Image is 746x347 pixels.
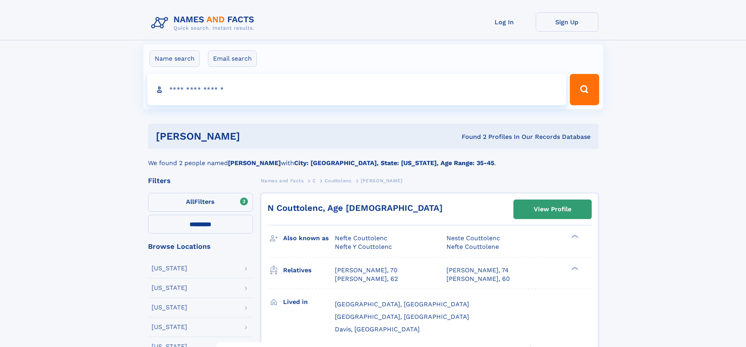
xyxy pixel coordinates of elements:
[536,13,598,32] a: Sign Up
[150,50,200,67] label: Name search
[446,275,510,283] a: [PERSON_NAME], 60
[335,243,392,250] span: Nefte Y Couttolenc
[283,232,335,245] h3: Also known as
[569,234,579,239] div: ❯
[148,193,253,212] label: Filters
[261,176,304,185] a: Names and Facts
[325,178,352,183] span: Couttolenc
[351,133,591,141] div: Found 2 Profiles In Our Records Database
[147,74,567,105] input: search input
[335,234,387,242] span: Nefte Couttolenc
[148,177,253,184] div: Filters
[312,178,316,183] span: C
[534,200,571,218] div: View Profile
[152,265,187,271] div: [US_STATE]
[361,178,403,183] span: [PERSON_NAME]
[335,266,397,275] a: [PERSON_NAME], 70
[283,295,335,309] h3: Lived in
[148,243,253,250] div: Browse Locations
[152,285,187,291] div: [US_STATE]
[294,159,494,167] b: City: [GEOGRAPHIC_DATA], State: [US_STATE], Age Range: 35-45
[148,149,598,168] div: We found 2 people named with .
[335,325,420,333] span: Davis, [GEOGRAPHIC_DATA]
[335,275,398,283] a: [PERSON_NAME], 62
[335,300,469,308] span: [GEOGRAPHIC_DATA], [GEOGRAPHIC_DATA]
[208,50,257,67] label: Email search
[569,266,579,271] div: ❯
[152,304,187,311] div: [US_STATE]
[186,198,194,205] span: All
[312,176,316,185] a: C
[283,264,335,277] h3: Relatives
[325,176,352,185] a: Couttolenc
[228,159,281,167] b: [PERSON_NAME]
[335,313,469,320] span: [GEOGRAPHIC_DATA], [GEOGRAPHIC_DATA]
[148,13,261,34] img: Logo Names and Facts
[446,243,499,250] span: Nefte Couttolene
[156,131,351,141] h1: [PERSON_NAME]
[514,200,591,219] a: View Profile
[446,234,500,242] span: Neste Couttolenc
[446,266,509,275] a: [PERSON_NAME], 74
[570,74,599,105] button: Search Button
[473,13,536,32] a: Log In
[152,324,187,330] div: [US_STATE]
[267,203,443,213] a: N Couttolenc, Age [DEMOGRAPHIC_DATA]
